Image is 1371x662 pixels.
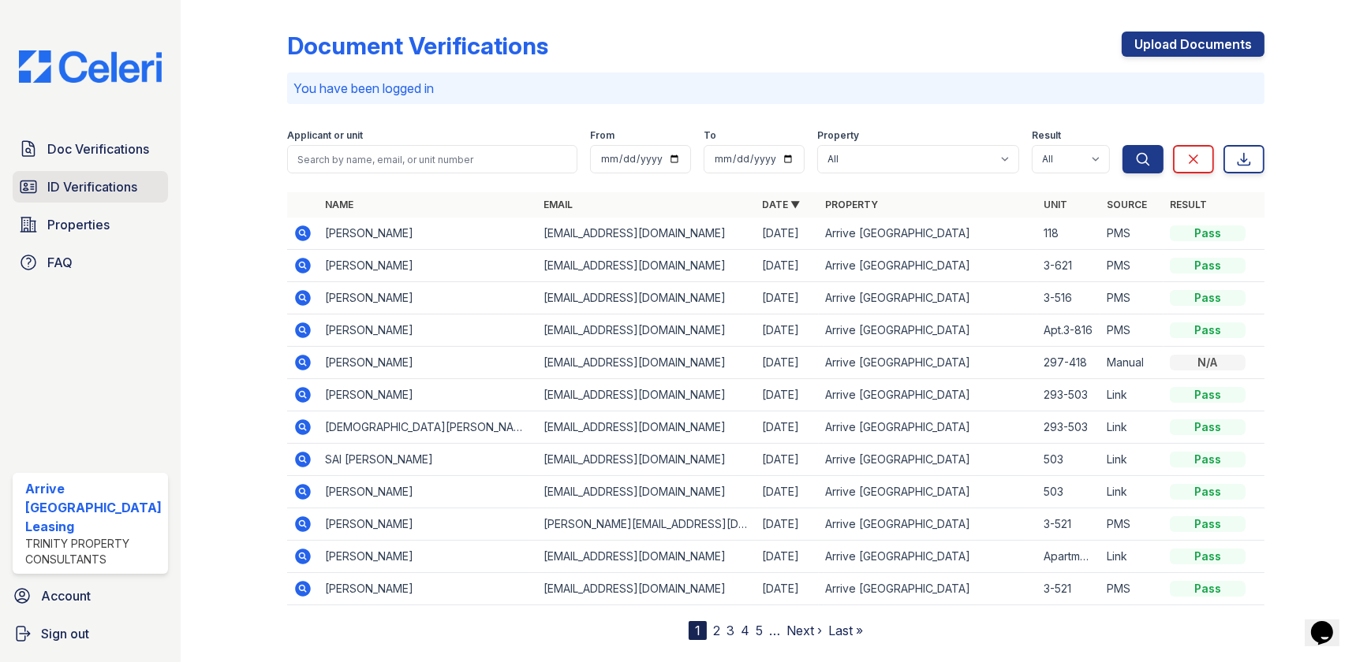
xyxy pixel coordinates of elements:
td: [EMAIL_ADDRESS][DOMAIN_NAME] [537,218,756,250]
td: [DEMOGRAPHIC_DATA][PERSON_NAME] [319,411,537,444]
td: Link [1100,476,1164,508]
td: [DATE] [756,573,819,605]
td: 503 [1037,444,1100,476]
td: 503 [1037,476,1100,508]
td: [DATE] [756,250,819,282]
td: 118 [1037,218,1100,250]
td: [EMAIL_ADDRESS][DOMAIN_NAME] [537,444,756,476]
td: SAI [PERSON_NAME] [319,444,537,476]
div: Pass [1170,516,1246,532]
span: Doc Verifications [47,139,149,158]
td: 3-621 [1037,250,1100,282]
div: Pass [1170,419,1246,435]
div: Pass [1170,581,1246,597]
label: To [704,129,716,142]
td: [PERSON_NAME] [319,541,537,573]
div: Pass [1170,225,1246,241]
td: Arrive [GEOGRAPHIC_DATA] [819,476,1037,508]
td: Apartment: #3-001 [1037,541,1100,573]
td: PMS [1100,282,1164,314]
td: [EMAIL_ADDRESS][DOMAIN_NAME] [537,411,756,444]
div: Pass [1170,258,1246,273]
td: 293-503 [1037,411,1100,444]
a: Upload Documents [1122,32,1265,57]
td: PMS [1100,573,1164,605]
div: Pass [1170,549,1246,564]
button: Sign out [6,618,174,649]
td: [PERSON_NAME] [319,476,537,508]
td: [EMAIL_ADDRESS][DOMAIN_NAME] [537,379,756,411]
a: Name [325,199,353,210]
td: [DATE] [756,379,819,411]
td: [PERSON_NAME] [319,218,537,250]
div: Arrive [GEOGRAPHIC_DATA] Leasing [25,479,162,536]
span: … [769,621,780,640]
td: [DATE] [756,314,819,347]
label: Property [817,129,859,142]
td: PMS [1100,250,1164,282]
td: [EMAIL_ADDRESS][DOMAIN_NAME] [537,347,756,379]
td: Apt.3-816 [1037,314,1100,347]
td: [EMAIL_ADDRESS][DOMAIN_NAME] [537,282,756,314]
td: Link [1100,444,1164,476]
div: Trinity Property Consultants [25,536,162,567]
span: Sign out [41,624,89,643]
a: Next › [786,623,822,638]
td: [PERSON_NAME] [319,573,537,605]
td: [EMAIL_ADDRESS][DOMAIN_NAME] [537,314,756,347]
td: [PERSON_NAME] [319,250,537,282]
a: Unit [1044,199,1067,210]
td: Manual [1100,347,1164,379]
td: 297-418 [1037,347,1100,379]
span: ID Verifications [47,177,137,196]
td: PMS [1100,508,1164,541]
td: [PERSON_NAME] [319,282,537,314]
label: Result [1032,129,1061,142]
a: Last » [828,623,863,638]
td: [PERSON_NAME] [319,508,537,541]
td: Arrive [GEOGRAPHIC_DATA] [819,573,1037,605]
td: Link [1100,411,1164,444]
a: 5 [756,623,763,638]
td: [EMAIL_ADDRESS][DOMAIN_NAME] [537,250,756,282]
td: Arrive [GEOGRAPHIC_DATA] [819,250,1037,282]
iframe: chat widget [1305,599,1355,646]
td: 3-521 [1037,573,1100,605]
a: Property [825,199,878,210]
td: 293-503 [1037,379,1100,411]
div: Pass [1170,290,1246,306]
div: Pass [1170,322,1246,338]
td: PMS [1100,314,1164,347]
td: Link [1100,541,1164,573]
td: [DATE] [756,508,819,541]
td: [DATE] [756,411,819,444]
td: [DATE] [756,347,819,379]
div: 1 [689,621,707,640]
p: You have been logged in [293,79,1258,98]
span: Properties [47,215,110,234]
label: From [590,129,615,142]
div: N/A [1170,355,1246,370]
a: 4 [741,623,749,638]
div: Pass [1170,484,1246,500]
a: ID Verifications [13,171,168,203]
td: PMS [1100,218,1164,250]
td: [DATE] [756,218,819,250]
td: Arrive [GEOGRAPHIC_DATA] [819,314,1037,347]
a: FAQ [13,247,168,278]
td: [PERSON_NAME] [319,347,537,379]
a: 3 [727,623,734,638]
td: [DATE] [756,541,819,573]
a: Properties [13,209,168,240]
td: [DATE] [756,476,819,508]
td: [DATE] [756,444,819,476]
td: 3-516 [1037,282,1100,314]
a: Email [544,199,573,210]
td: Arrive [GEOGRAPHIC_DATA] [819,347,1037,379]
a: Date ▼ [762,199,800,210]
td: [PERSON_NAME] [319,314,537,347]
input: Search by name, email, or unit number [287,145,577,173]
label: Applicant or unit [287,129,363,142]
td: Arrive [GEOGRAPHIC_DATA] [819,411,1037,444]
a: Doc Verifications [13,133,168,165]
